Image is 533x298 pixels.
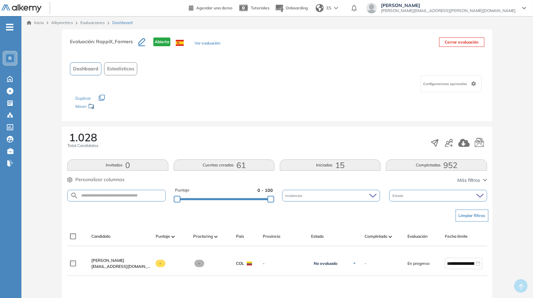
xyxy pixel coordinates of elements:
[439,38,484,47] button: Cerrar evaluación
[156,260,165,267] span: -
[286,193,304,198] span: Incidencias
[107,65,134,72] span: Estadísticas
[6,26,13,28] i: -
[171,236,175,238] img: [missing "en.ARROW_ALT" translation]
[456,210,488,222] button: Limpiar filtros
[326,5,331,11] span: ES
[70,62,101,75] button: Dashboard
[174,159,275,171] button: Cuentas creadas61
[75,101,142,113] div: Mover
[389,236,392,238] img: [missing "en.ARROW_ALT" translation]
[80,20,105,25] a: Evaluaciones
[156,233,170,239] span: Puntaje
[94,39,133,45] span: : RappiX_Farmers
[263,260,306,267] span: -
[381,8,516,13] span: [PERSON_NAME][EMAIL_ADDRESS][PERSON_NAME][DOMAIN_NAME]
[280,159,381,171] button: Iniciadas15
[73,65,98,72] span: Dashboard
[176,40,184,46] img: ESP
[407,260,430,267] span: En progreso
[257,187,273,194] span: 0 - 100
[70,38,138,52] h3: Evaluación
[458,177,480,184] span: Más filtros
[91,258,124,263] span: [PERSON_NAME]
[386,159,487,171] button: Completadas952
[236,260,244,267] span: COL
[275,1,308,15] button: Onboarding
[104,62,137,75] button: Estadísticas
[51,20,73,25] span: Alkymetrics
[91,233,110,239] span: Candidato
[247,262,252,266] img: COL
[175,187,189,194] span: Puntaje
[458,177,487,184] button: Más filtros
[334,7,338,9] img: arrow
[353,262,357,266] img: Ícono de flecha
[75,96,91,101] span: Duplicar
[196,5,232,10] span: Agendar una demo
[195,40,220,47] button: Ver evaluación
[381,3,516,8] span: [PERSON_NAME]
[214,236,218,238] img: [missing "en.ARROW_ALT" translation]
[70,192,78,200] img: SEARCH_ALT
[236,233,244,239] span: País
[424,81,469,86] span: Configuraciones opcionales
[365,260,366,267] span: -
[67,176,125,183] button: Personalizar columnas
[189,3,232,11] a: Agendar una demo
[263,233,280,239] span: Provincia
[75,176,125,183] span: Personalizar columnas
[193,233,213,239] span: Proctoring
[282,190,380,202] div: Incidencias
[365,233,387,239] span: Completado
[445,233,468,239] span: Fecha límite
[195,260,204,267] span: -
[69,132,97,143] span: 1.028
[421,75,482,92] div: Configuraciones opcionales
[251,5,270,10] span: Tutoriales
[67,159,168,171] button: Invitados0
[314,261,337,266] span: No evaluado
[316,4,324,12] img: world
[67,143,98,149] span: Total Candidatos
[27,20,44,26] a: Inicio
[389,190,487,202] div: Estado
[91,257,150,264] a: [PERSON_NAME]
[311,233,324,239] span: Estado
[286,5,308,10] span: Onboarding
[153,38,170,46] span: Abierta
[407,233,428,239] span: Evaluación
[1,4,42,13] img: Logo
[8,56,12,61] span: R
[393,193,405,198] span: Estado
[112,20,133,26] span: Dashboard
[91,264,150,270] span: [EMAIL_ADDRESS][DOMAIN_NAME]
